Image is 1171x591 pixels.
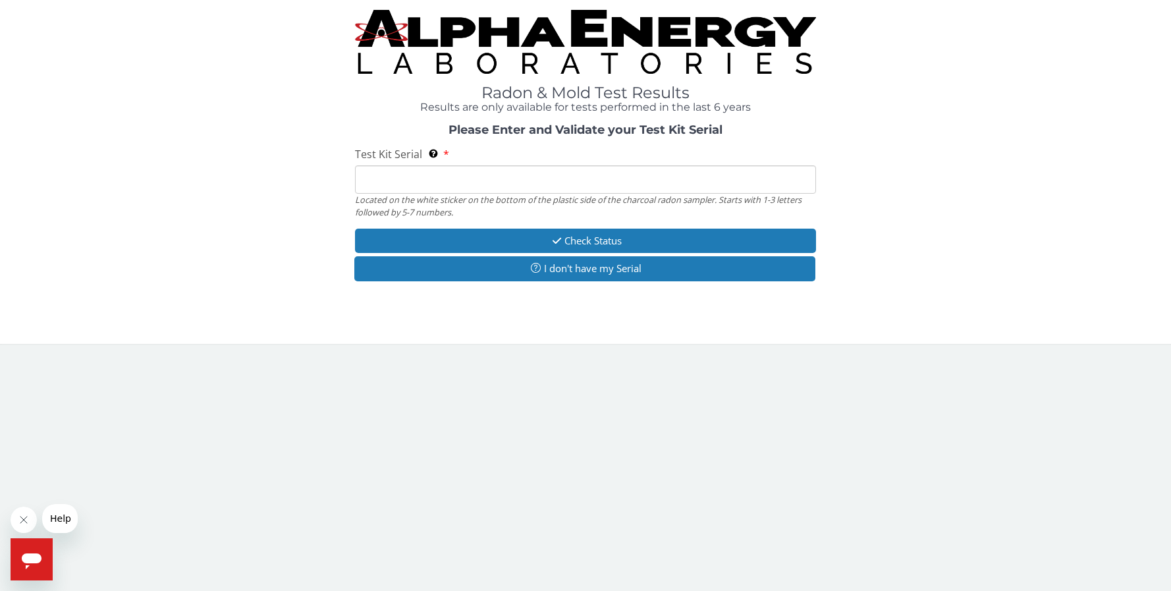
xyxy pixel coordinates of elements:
h1: Radon & Mold Test Results [355,84,815,101]
strong: Please Enter and Validate your Test Kit Serial [449,123,722,137]
div: Located on the white sticker on the bottom of the plastic side of the charcoal radon sampler. Sta... [355,194,815,218]
iframe: Button to launch messaging window [11,538,53,580]
button: I don't have my Serial [354,256,815,281]
span: Test Kit Serial [355,147,422,161]
iframe: Message from company [42,504,78,533]
img: TightCrop.jpg [355,10,815,74]
iframe: Close message [11,507,37,533]
button: Check Status [355,229,815,253]
h4: Results are only available for tests performed in the last 6 years [355,101,815,113]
